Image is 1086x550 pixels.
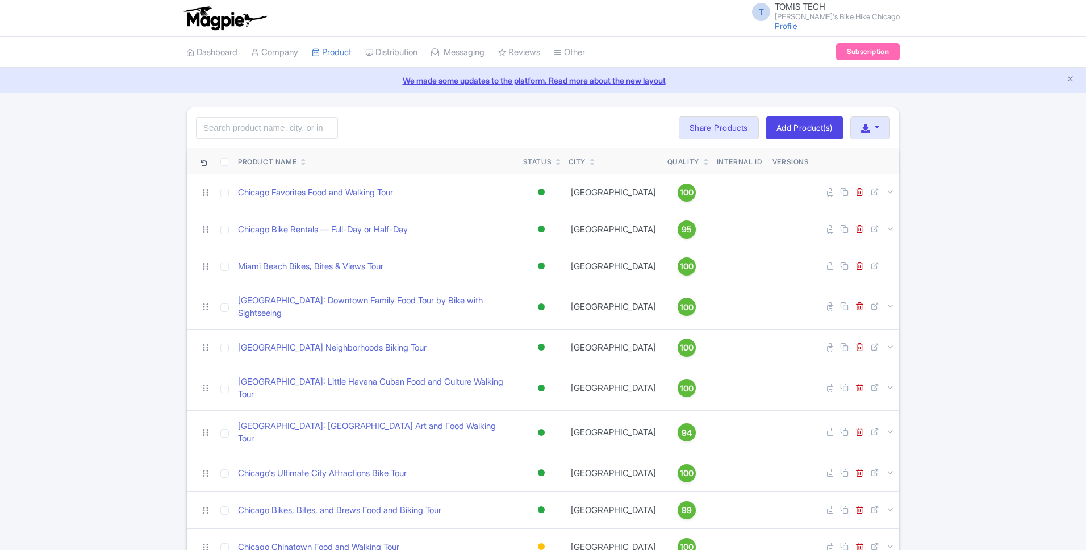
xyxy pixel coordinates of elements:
span: TOMIS TECH [775,1,825,12]
a: 94 [667,423,706,441]
div: Active [536,380,547,397]
a: Chicago Favorites Food and Walking Tour [238,186,393,199]
img: logo-ab69f6fb50320c5b225c76a69d11143b.png [181,6,269,31]
div: Product Name [238,157,296,167]
a: 100 [667,257,706,276]
div: Active [536,221,547,238]
a: Distribution [365,37,417,68]
a: [GEOGRAPHIC_DATA] Neighborhoods Biking Tour [238,341,427,355]
a: 100 [667,464,706,482]
td: [GEOGRAPHIC_DATA] [564,329,663,366]
td: [GEOGRAPHIC_DATA] [564,285,663,329]
div: Active [536,465,547,481]
a: Chicago Bikes, Bites, and Brews Food and Biking Tour [238,504,441,517]
span: 100 [680,382,694,395]
td: [GEOGRAPHIC_DATA] [564,455,663,491]
input: Search product name, city, or interal id [196,117,338,139]
a: T TOMIS TECH [PERSON_NAME]'s Bike Hike Chicago [745,2,900,20]
div: Active [536,424,547,441]
th: Versions [768,148,814,174]
td: [GEOGRAPHIC_DATA] [564,491,663,528]
a: 100 [667,298,706,316]
a: We made some updates to the platform. Read more about the new layout [7,74,1079,86]
a: Subscription [836,43,900,60]
a: 100 [667,184,706,202]
a: [GEOGRAPHIC_DATA]: Downtown Family Food Tour by Bike with Sightseeing [238,294,514,320]
span: 99 [682,504,692,516]
a: Add Product(s) [766,116,843,139]
a: 99 [667,501,706,519]
a: Messaging [431,37,484,68]
a: Dashboard [186,37,237,68]
small: [PERSON_NAME]'s Bike Hike Chicago [775,13,900,20]
a: Reviews [498,37,540,68]
td: [GEOGRAPHIC_DATA] [564,366,663,410]
a: Product [312,37,352,68]
td: [GEOGRAPHIC_DATA] [564,211,663,248]
div: Active [536,502,547,518]
a: Other [554,37,585,68]
a: [GEOGRAPHIC_DATA]: [GEOGRAPHIC_DATA] Art and Food Walking Tour [238,420,514,445]
span: 95 [682,223,692,236]
th: Internal ID [711,148,768,174]
span: 100 [680,341,694,354]
td: [GEOGRAPHIC_DATA] [564,410,663,455]
span: 100 [680,186,694,199]
a: Chicago's Ultimate City Attractions Bike Tour [238,467,407,480]
span: 94 [682,427,692,439]
a: Company [251,37,298,68]
div: Status [523,157,552,167]
td: [GEOGRAPHIC_DATA] [564,174,663,211]
div: City [569,157,586,167]
span: 100 [680,301,694,314]
a: 95 [667,220,706,239]
a: Share Products [679,116,759,139]
td: [GEOGRAPHIC_DATA] [564,248,663,285]
a: 100 [667,339,706,357]
div: Active [536,184,547,201]
div: Active [536,339,547,356]
span: T [752,3,770,21]
span: 100 [680,260,694,273]
div: Quality [667,157,699,167]
a: [GEOGRAPHIC_DATA]: Little Havana Cuban Food and Culture Walking Tour [238,376,514,401]
div: Active [536,299,547,315]
a: 100 [667,379,706,397]
a: Profile [775,21,797,31]
a: Miami Beach Bikes, Bites & Views Tour [238,260,383,273]
button: Close announcement [1066,73,1075,86]
div: Active [536,258,547,274]
a: Chicago Bike Rentals — Full-Day or Half-Day [238,223,408,236]
span: 100 [680,467,694,480]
